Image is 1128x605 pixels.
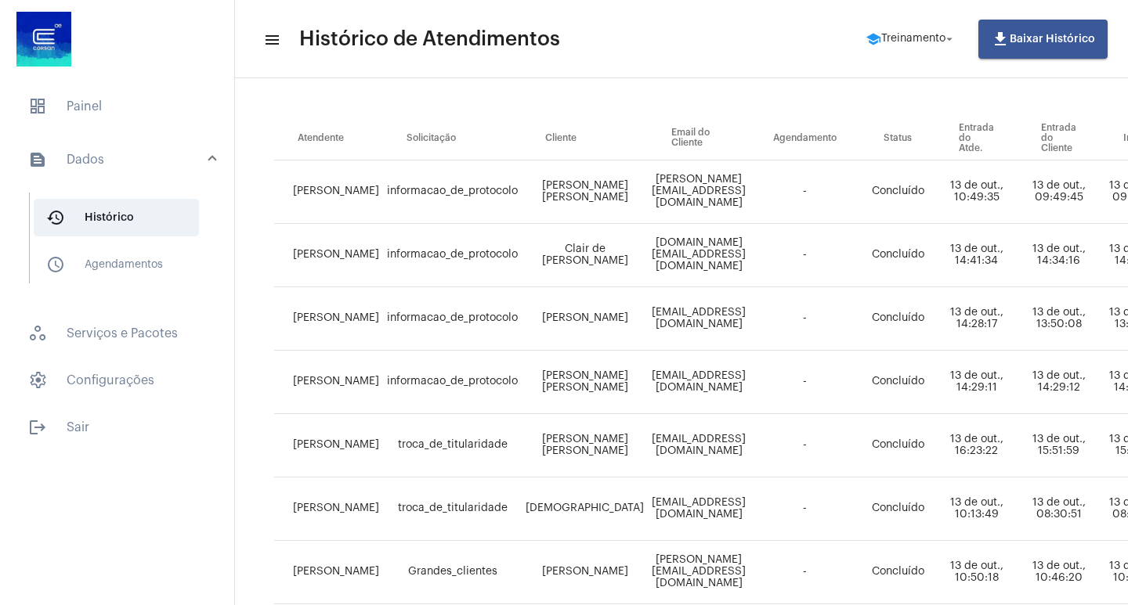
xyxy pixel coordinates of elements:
[648,541,750,604] td: [PERSON_NAME][EMAIL_ADDRESS][DOMAIN_NAME]
[274,224,383,287] td: [PERSON_NAME]
[860,477,935,541] td: Concluído
[46,208,65,227] mat-icon: sidenav icon
[16,315,219,352] span: Serviços e Pacotes
[935,351,1018,414] td: 13 de out., 14:29:11
[860,160,935,224] td: Concluído
[942,32,956,46] mat-icon: arrow_drop_down
[522,541,648,604] td: [PERSON_NAME]
[274,287,383,351] td: [PERSON_NAME]
[274,160,383,224] td: [PERSON_NAME]
[13,8,75,70] img: d4669ae0-8c07-2337-4f67-34b0df7f5ae4.jpeg
[387,376,518,387] span: informacao_de_protocolo
[991,34,1095,45] span: Baixar Histórico
[881,34,945,45] span: Treinamento
[1018,287,1100,351] td: 13 de out., 13:50:08
[522,351,648,414] td: [PERSON_NAME] [PERSON_NAME]
[383,117,522,160] th: Solicitação
[935,541,1018,604] td: 13 de out., 10:50:18
[28,150,209,169] mat-panel-title: Dados
[16,409,219,446] span: Sair
[9,185,234,305] div: sidenav iconDados
[1018,477,1100,541] td: 13 de out., 08:30:51
[978,20,1108,59] button: Baixar Histórico
[856,23,966,55] button: Treinamento
[860,351,935,414] td: Concluído
[991,30,1010,49] mat-icon: file_download
[648,287,750,351] td: [EMAIL_ADDRESS][DOMAIN_NAME]
[935,477,1018,541] td: 13 de out., 10:13:49
[387,312,518,323] span: informacao_de_protocolo
[935,414,1018,477] td: 13 de out., 16:23:22
[1018,160,1100,224] td: 13 de out., 09:49:45
[522,287,648,351] td: [PERSON_NAME]
[750,224,860,287] td: -
[750,160,860,224] td: -
[28,324,47,343] span: sidenav icon
[398,502,508,513] span: troca_de_titularidade
[1018,117,1100,160] th: Entrada do Cliente
[28,97,47,116] span: sidenav icon
[16,88,219,125] span: Painel
[398,439,508,450] span: troca_de_titularidade
[750,287,860,351] td: -
[860,541,935,604] td: Concluído
[860,117,935,160] th: Status
[34,199,199,236] span: Histórico
[648,160,750,224] td: [PERSON_NAME][EMAIL_ADDRESS][DOMAIN_NAME]
[299,27,560,52] span: Histórico de Atendimentos
[274,351,383,414] td: [PERSON_NAME]
[274,414,383,477] td: [PERSON_NAME]
[1018,414,1100,477] td: 13 de out., 15:51:59
[522,160,648,224] td: [PERSON_NAME] [PERSON_NAME]
[1018,541,1100,604] td: 13 de out., 10:46:20
[274,477,383,541] td: [PERSON_NAME]
[935,224,1018,287] td: 13 de out., 14:41:34
[860,287,935,351] td: Concluído
[750,477,860,541] td: -
[935,287,1018,351] td: 13 de out., 14:28:17
[387,185,518,196] span: informacao_de_protocolo
[46,255,65,274] mat-icon: sidenav icon
[34,246,199,283] span: Agendamentos
[750,117,860,160] th: Agendamento
[28,371,47,390] span: sidenav icon
[860,224,935,287] td: Concluído
[522,414,648,477] td: [PERSON_NAME] [PERSON_NAME]
[1018,351,1100,414] td: 13 de out., 14:29:12
[935,117,1018,160] th: Entrada do Atde.
[750,414,860,477] td: -
[387,249,518,260] span: informacao_de_protocolo
[274,117,383,160] th: Atendente
[16,362,219,399] span: Configurações
[935,160,1018,224] td: 13 de out., 10:49:35
[750,351,860,414] td: -
[648,117,750,160] th: Email do Cliente
[648,477,750,541] td: [EMAIL_ADDRESS][DOMAIN_NAME]
[648,351,750,414] td: [EMAIL_ADDRESS][DOMAIN_NAME]
[28,150,47,169] mat-icon: sidenav icon
[408,566,497,577] span: ⁠Grandes_clientes
[750,541,860,604] td: -
[866,31,881,47] mat-icon: school
[648,414,750,477] td: [EMAIL_ADDRESS][DOMAIN_NAME]
[648,224,750,287] td: [DOMAIN_NAME][EMAIL_ADDRESS][DOMAIN_NAME]
[522,117,648,160] th: Cliente
[263,31,279,49] mat-icon: sidenav icon
[274,541,383,604] td: [PERSON_NAME]
[1018,224,1100,287] td: 13 de out., 14:34:16
[28,418,47,437] mat-icon: sidenav icon
[522,477,648,541] td: [DEMOGRAPHIC_DATA]
[522,224,648,287] td: Clair de [PERSON_NAME]
[9,135,234,185] mat-expansion-panel-header: sidenav iconDados
[860,414,935,477] td: Concluído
